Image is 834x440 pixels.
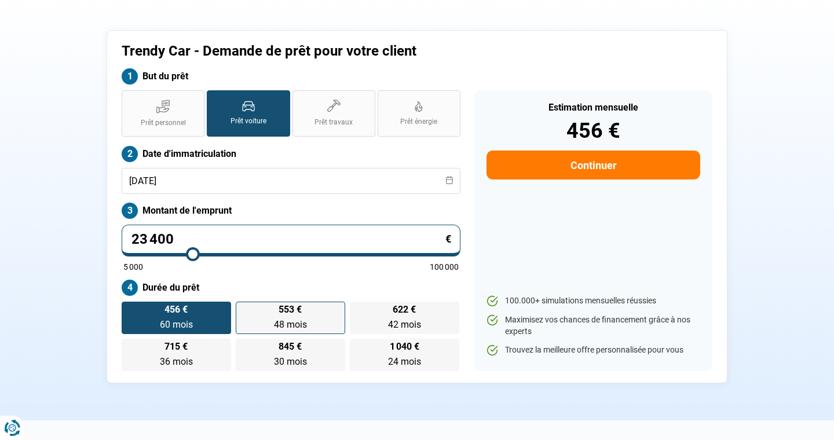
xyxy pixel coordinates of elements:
div: 456 € [487,120,700,141]
span: 553 € [279,305,302,314]
span: 24 mois [388,356,421,367]
span: 456 € [164,305,188,314]
label: Montant de l'emprunt [122,203,460,219]
span: 622 € [393,305,416,314]
span: 60 mois [160,319,193,330]
label: But du prêt [122,68,460,85]
span: 100 000 [430,263,459,271]
span: Prêt personnel [141,118,186,128]
span: 48 mois [274,319,307,330]
span: 845 € [279,342,302,351]
span: 1 040 € [390,342,419,351]
div: Estimation mensuelle [487,103,700,112]
span: Prêt énergie [400,117,437,127]
li: Maximisez vos chances de financement grâce à nos experts [487,314,700,337]
span: Prêt voiture [231,116,266,126]
span: 36 mois [160,356,193,367]
span: Prêt travaux [314,118,353,127]
label: Date d'immatriculation [122,146,460,162]
span: 42 mois [388,319,421,330]
span: 5 000 [123,263,143,271]
h1: Trendy Car - Demande de prêt pour votre client [122,43,561,60]
span: 30 mois [274,356,307,367]
li: Trouvez la meilleure offre personnalisée pour vous [487,344,700,356]
button: Continuer [487,151,700,179]
label: Durée du prêt [122,280,460,296]
span: € [445,234,451,244]
span: 715 € [164,342,188,351]
input: jj/mm/aaaa [122,168,460,194]
li: 100.000+ simulations mensuelles réussies [487,295,700,307]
